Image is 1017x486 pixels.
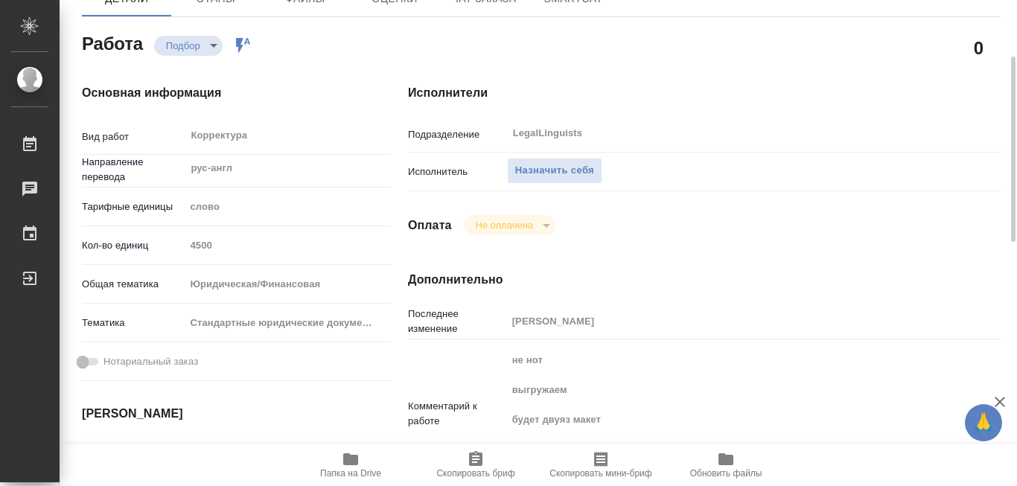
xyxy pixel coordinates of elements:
h4: Исполнители [408,84,1001,102]
button: Не оплачена [471,219,538,231]
button: Подбор [162,39,205,52]
h4: [PERSON_NAME] [82,405,348,423]
button: Скопировать бриф [413,444,538,486]
span: Назначить себя [515,162,594,179]
span: 🙏 [971,407,996,438]
p: Подразделение [408,127,507,142]
p: Последнее изменение [408,307,507,336]
input: Пустое поле [170,443,301,464]
button: Папка на Drive [288,444,413,486]
div: Юридическая/Финансовая [185,272,391,297]
h4: Оплата [408,217,452,234]
span: Скопировать мини-бриф [549,468,651,479]
span: Обновить файлы [690,468,762,479]
p: Вид работ [82,130,185,144]
h2: 0 [974,35,983,60]
h2: Работа [82,29,143,56]
p: Кол-во единиц [82,238,185,253]
h4: Дополнительно [408,271,1001,289]
p: Направление перевода [82,155,185,185]
p: Тарифные единицы [82,199,185,214]
span: Папка на Drive [320,468,381,479]
div: Подбор [154,36,223,56]
button: Скопировать мини-бриф [538,444,663,486]
button: Назначить себя [507,158,602,184]
div: Стандартные юридические документы, договоры, уставы [185,310,391,336]
p: Исполнитель [408,164,507,179]
button: 🙏 [965,404,1002,441]
div: слово [185,194,391,220]
span: Нотариальный заказ [103,354,198,369]
h4: Основная информация [82,84,348,102]
div: Подбор [464,215,555,235]
p: Комментарий к работе [408,399,507,429]
p: Общая тематика [82,277,185,292]
input: Пустое поле [507,310,951,332]
textarea: не нот выгружаем будет двуяз макет есть инструкция по клиенту (см. файл "Лингв инструкция Сименс"... [507,348,951,477]
p: Тематика [82,316,185,330]
span: Скопировать бриф [436,468,514,479]
input: Пустое поле [185,234,391,256]
button: Обновить файлы [663,444,788,486]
